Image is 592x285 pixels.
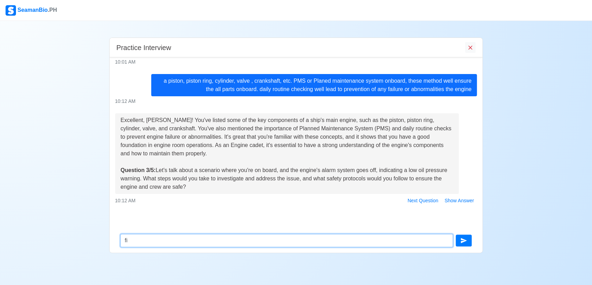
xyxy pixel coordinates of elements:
div: Excellent, [PERSON_NAME]! You've listed some of the key components of a ship's main engine, such ... [121,116,454,191]
div: a piston, piston ring, cylinder, valve , crankshaft, etc. PMS or Planed maintenance system onboar... [151,74,477,96]
div: SeamanBio [6,5,57,16]
div: 10:12 AM [115,98,477,105]
span: .PH [48,7,57,13]
div: 10:12 AM [115,195,477,206]
h5: Practice Interview [117,43,171,52]
button: Show Answer [441,195,477,206]
button: End Interview [465,42,475,53]
textarea: firts th [120,234,453,247]
button: Next Question [404,195,441,206]
img: Logo [6,5,16,16]
div: 10:01 AM [115,58,477,66]
strong: Question 3/5: [121,167,156,173]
